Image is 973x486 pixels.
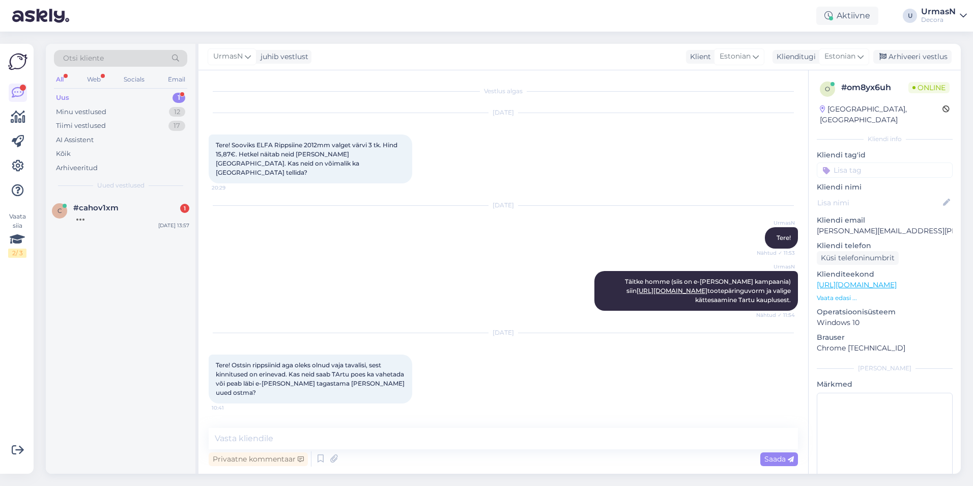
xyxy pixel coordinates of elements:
div: Küsi telefoninumbrit [817,251,899,265]
div: Klient [686,51,711,62]
a: [URL][DOMAIN_NAME] [637,287,707,294]
div: juhib vestlust [256,51,308,62]
span: Tere! Ostsin rippsiinid aga oleks olnud vaja tavalisi, sest kinnitused on erinevad. Kas neid saab... [216,361,406,396]
span: UrmasN [757,219,795,227]
div: 1 [173,93,185,103]
div: # om8yx6uh [841,82,908,94]
div: [GEOGRAPHIC_DATA], [GEOGRAPHIC_DATA] [820,104,942,125]
div: Email [166,73,187,86]
span: 10:41 [212,404,250,412]
span: c [58,207,62,214]
div: Arhiveeri vestlus [873,50,952,64]
div: 12 [169,107,185,117]
div: Kliendi info [817,134,953,144]
span: Estonian [720,51,751,62]
div: 17 [168,121,185,131]
div: [DATE] [209,108,798,117]
span: 20:29 [212,184,250,192]
div: Privaatne kommentaar [209,452,308,466]
p: Windows 10 [817,317,953,328]
input: Lisa tag [817,163,953,178]
span: Nähtud ✓ 11:54 [756,311,795,319]
p: Klienditeekond [817,269,953,280]
div: UrmasN [921,8,956,16]
div: All [54,73,66,86]
div: Web [85,73,103,86]
p: Kliendi tag'id [817,150,953,160]
p: Vaata edasi ... [817,293,953,303]
img: Askly Logo [8,52,27,71]
div: Decora [921,16,956,24]
span: UrmasN [213,51,243,62]
span: Online [908,82,950,93]
div: Klienditugi [772,51,816,62]
div: Kõik [56,149,71,159]
div: Minu vestlused [56,107,106,117]
p: Kliendi email [817,215,953,226]
div: Aktiivne [816,7,878,25]
p: Kliendi nimi [817,182,953,193]
p: Märkmed [817,379,953,390]
div: 2 / 3 [8,249,26,258]
div: Socials [122,73,147,86]
span: o [825,85,830,93]
p: Operatsioonisüsteem [817,307,953,317]
span: Täitke homme (siis on e-[PERSON_NAME] kampaania) siin tootepäringuvorm ja valige kättesaamine Tar... [625,278,792,304]
div: Tiimi vestlused [56,121,106,131]
div: Arhiveeritud [56,163,98,173]
p: Chrome [TECHNICAL_ID] [817,343,953,354]
div: Vaata siia [8,212,26,258]
span: Uued vestlused [97,181,145,190]
span: Nähtud ✓ 11:53 [757,249,795,257]
div: [DATE] [209,201,798,210]
div: AI Assistent [56,135,94,145]
span: Tere! Sooviks ELFA Rippsiine 2012mm valget värvi 3 tk. Hind 15,87€. Hetkel näitab neid [PERSON_NA... [216,141,399,176]
div: 1 [180,204,189,213]
div: Vestlus algas [209,87,798,96]
a: [URL][DOMAIN_NAME] [817,280,897,289]
p: [PERSON_NAME][EMAIL_ADDRESS][PERSON_NAME][DOMAIN_NAME] [817,226,953,236]
div: [DATE] 13:57 [158,222,189,229]
input: Lisa nimi [817,197,941,208]
div: U [903,9,917,23]
span: UrmasN [757,263,795,271]
span: UrmasN [757,418,795,425]
div: [PERSON_NAME] [817,364,953,373]
span: #cahov1xm [73,203,119,212]
div: Uus [56,93,69,103]
span: Saada [764,454,794,464]
span: Tere! [777,234,791,241]
span: Otsi kliente [63,53,104,64]
div: [DATE] [209,328,798,337]
p: Brauser [817,332,953,343]
a: UrmasNDecora [921,8,967,24]
span: Estonian [824,51,855,62]
p: Kliendi telefon [817,240,953,251]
